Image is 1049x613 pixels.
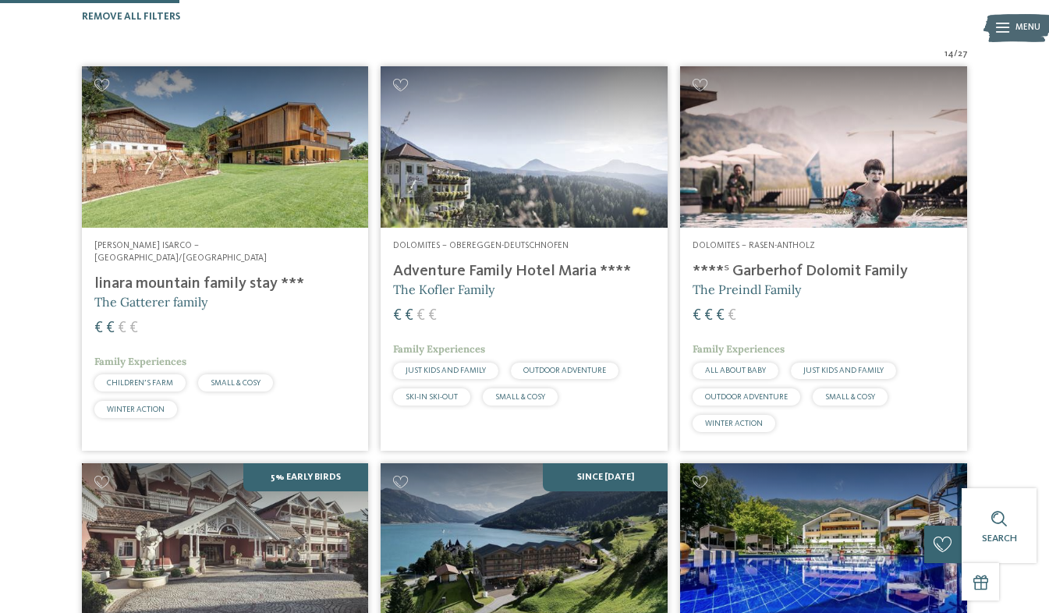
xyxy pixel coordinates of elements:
[106,321,115,336] span: €
[716,308,725,324] span: €
[705,367,766,374] span: ALL ABOUT BABY
[693,241,815,250] span: Dolomites – Rasen-Antholz
[381,66,668,450] a: Looking for family hotels? Find the best ones here! Dolomites – Obereggen-Deutschnofen Adventure ...
[803,367,884,374] span: JUST KIDS AND FAMILY
[944,48,954,61] span: 14
[94,355,186,368] span: Family Experiences
[680,66,967,228] img: Looking for family hotels? Find the best ones here!
[982,533,1017,544] span: Search
[94,294,207,310] span: The Gatterer family
[393,241,569,250] span: Dolomites – Obereggen-Deutschnofen
[393,282,494,297] span: The Kofler Family
[705,420,763,427] span: WINTER ACTION
[94,275,356,293] h4: linara mountain family stay ***
[82,12,180,22] span: Remove all filters
[680,66,967,450] a: Looking for family hotels? Find the best ones here! Dolomites – Rasen-Antholz ****ˢ Garberhof Dol...
[405,308,413,324] span: €
[693,282,801,297] span: The Preindl Family
[728,308,736,324] span: €
[118,321,126,336] span: €
[705,393,788,401] span: OUTDOOR ADVENTURE
[107,379,173,387] span: CHILDREN’S FARM
[693,308,701,324] span: €
[406,393,458,401] span: SKI-IN SKI-OUT
[416,308,425,324] span: €
[958,48,968,61] span: 27
[954,48,958,61] span: /
[393,262,655,281] h4: Adventure Family Hotel Maria ****
[693,262,955,281] h4: ****ˢ Garberhof Dolomit Family
[94,321,103,336] span: €
[825,393,875,401] span: SMALL & COSY
[428,308,437,324] span: €
[393,342,485,356] span: Family Experiences
[523,367,606,374] span: OUTDOOR ADVENTURE
[495,393,545,401] span: SMALL & COSY
[94,241,267,263] span: [PERSON_NAME] Isarco – [GEOGRAPHIC_DATA]/[GEOGRAPHIC_DATA]
[107,406,165,413] span: WINTER ACTION
[129,321,138,336] span: €
[393,308,402,324] span: €
[211,379,260,387] span: SMALL & COSY
[82,66,369,450] a: Looking for family hotels? Find the best ones here! [PERSON_NAME] Isarco – [GEOGRAPHIC_DATA]/[GEO...
[381,66,668,228] img: Adventure Family Hotel Maria ****
[406,367,486,374] span: JUST KIDS AND FAMILY
[704,308,713,324] span: €
[82,66,369,228] img: Looking for family hotels? Find the best ones here!
[693,342,785,356] span: Family Experiences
